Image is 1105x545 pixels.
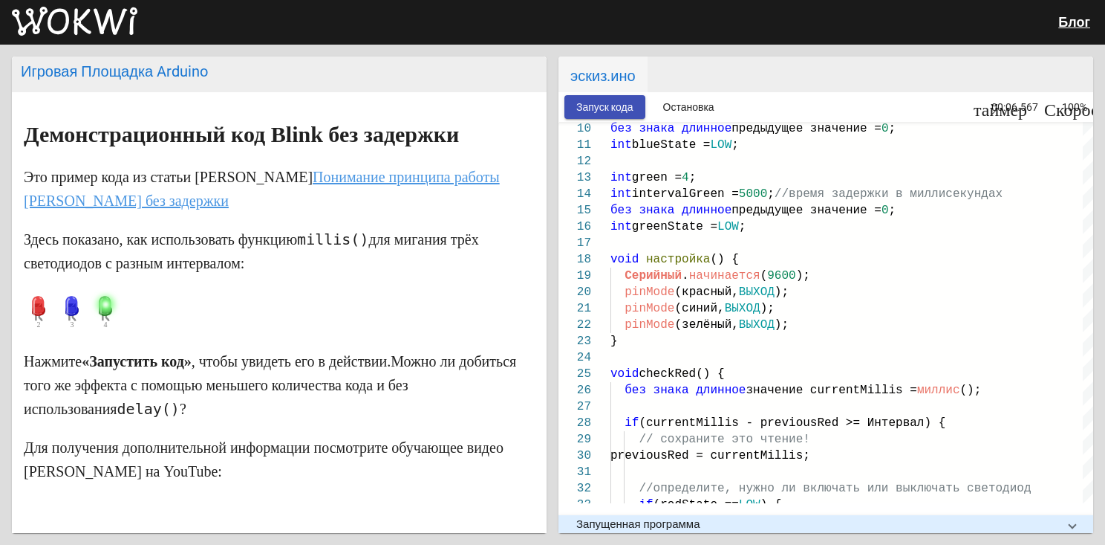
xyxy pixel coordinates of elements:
div: 27 [558,399,591,415]
ya-tr-span: LOW [739,498,760,512]
ya-tr-span: //время задержки в миллисекундах [775,187,1003,201]
div: 26 [558,382,591,399]
div: 29 [558,431,591,448]
ya-tr-span: (зелёный, [674,318,738,332]
ya-tr-span: предыдущее значение = [731,122,881,135]
img: Вокви [12,7,137,36]
mat-expansion-panel-header: Запущенная программа [558,515,1093,533]
ya-tr-span: длинное [682,122,731,135]
ya-tr-span: эскиз.ино [570,67,636,85]
ya-tr-span: миллис [917,384,960,397]
ya-tr-span: ; [731,138,739,152]
div: 18 [558,251,591,268]
ya-tr-span: ВЫХОД [739,318,775,332]
ya-tr-span: Здесь показано, как использовать функцию [24,231,297,248]
ya-tr-span: 9600 [767,269,795,283]
ya-tr-span: pinMode [625,302,674,315]
ya-tr-span: Для получения дополнительной информации посмотрите обучающее видео [PERSON_NAME] на YouTube: [24,439,503,480]
ya-tr-span: 4 [682,171,689,184]
ya-tr-span: , чтобы увидеть его в действии. [192,353,391,370]
ya-tr-span: ); [796,269,810,283]
button: Остановка [651,95,726,118]
ya-tr-span: previousRed = currentMillis; [610,449,810,462]
div: 33 [558,497,591,513]
div: 14 [558,186,591,202]
ya-tr-span: длинное [696,384,746,397]
ya-tr-span: Можно ли добиться того же эффекта с помощью меньшего количества кода и без использования [24,353,516,417]
ya-tr-span: ); [760,302,775,315]
ya-tr-span: для мигания трёх светодиодов с разным интервалом: [24,231,479,271]
ya-tr-span: Игровая Площадка Arduino [21,62,208,80]
div: 17 [558,235,591,251]
a: Блог [1058,14,1090,30]
ya-tr-span: таймер [974,98,1027,116]
div: 24 [558,349,591,366]
ya-tr-span: 0 [881,122,889,135]
ya-tr-span: if [625,416,639,430]
ya-tr-span: //определите, нужно ли включать или выключать светодиод [639,482,1031,495]
div: 31 [558,464,591,480]
ya-tr-span: без знака [625,384,688,397]
code: millis() [297,230,368,248]
ya-tr-span: green = [632,171,682,184]
ya-tr-span: ); [775,286,789,299]
ya-tr-span: Нажмите [24,353,82,370]
div: 19 [558,268,591,284]
div: 20 [558,284,591,300]
ya-tr-span: checkRed() { [639,367,724,381]
div: 12 [558,153,591,170]
ya-tr-span: (красный, [674,286,738,299]
ya-tr-span: if [639,498,653,512]
ya-tr-span: ; [889,122,896,135]
ya-tr-span: Серийный [625,269,682,283]
ya-tr-span: () { [710,253,738,266]
ya-tr-span: ; [889,204,896,217]
ya-tr-span: ВЫХОД [739,286,775,299]
ya-tr-span: «Запустить код» [82,353,192,370]
ya-tr-span: Запуск кода [576,102,633,114]
ya-tr-span: Это пример кода из статьи [PERSON_NAME] [24,169,313,185]
ya-tr-span: pinMode [625,286,674,299]
ya-tr-span: int [610,171,632,184]
ya-tr-span: (redState == [653,498,739,512]
span: 00:06.567 [991,101,1038,113]
div: 13 [558,170,591,186]
ya-tr-span: Запущенная программа [576,517,700,531]
ya-tr-span: // сохраните это чтение! [639,433,809,446]
ya-tr-span: ВЫХОД [725,302,760,315]
span: 100% [1062,102,1093,112]
ya-tr-span: (); [960,384,982,397]
ya-tr-span: без знака [610,122,674,135]
a: Понимание принципа работы [PERSON_NAME] без задержки [24,169,500,209]
div: 22 [558,317,591,333]
div: 25 [558,366,591,382]
ya-tr-span: void [610,367,639,381]
ya-tr-span: значение currentMillis = [746,384,916,397]
div: 10 [558,120,591,137]
ya-tr-span: greenState = [632,220,717,233]
div: 15 [558,202,591,219]
ya-tr-span: LOW [710,138,731,152]
ya-tr-span: ( [760,269,768,283]
button: Запуск кода [564,95,645,118]
div: 32 [558,480,591,497]
ya-tr-span: ? [180,401,186,417]
ya-tr-span: 5000 [739,187,767,201]
ya-tr-span: intervalGreen = [632,187,739,201]
ya-tr-span: ; [739,220,746,233]
ya-tr-span: ); [775,318,789,332]
ya-tr-span: pinMode [625,318,674,332]
ya-tr-span: int [610,187,632,201]
ya-tr-span: (currentMillis - previousRed >= Интервал) { [639,416,945,430]
div: 23 [558,333,591,349]
ya-tr-span: длинное [682,204,731,217]
span: } [610,335,618,348]
ya-tr-span: 0 [881,204,889,217]
div: 16 [558,219,591,235]
code: delay() [117,400,180,418]
ya-tr-span: . [682,269,689,283]
ya-tr-span: без знака [610,204,674,217]
div: 30 [558,448,591,464]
